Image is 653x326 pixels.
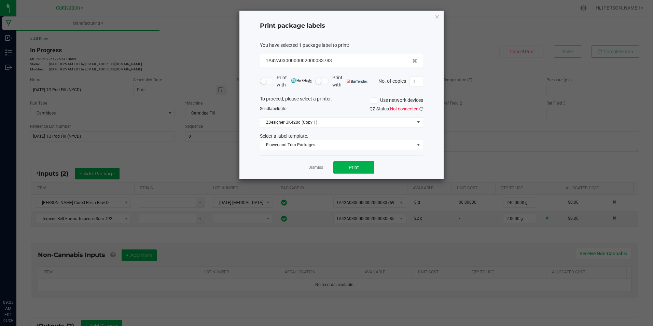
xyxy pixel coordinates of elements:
[255,133,428,140] div: Select a label template.
[260,22,423,30] h4: Print package labels
[260,118,414,127] span: ZDesigner GK420d (Copy 1)
[370,106,423,111] span: QZ Status:
[269,106,283,111] span: label(s)
[390,106,418,111] span: Not connected
[291,78,312,83] img: mark_magic_cybra.png
[347,80,367,83] img: bartender.png
[332,74,367,89] span: Print with
[371,97,423,104] label: Use network devices
[255,95,428,106] div: To proceed, please select a printer.
[277,74,312,89] span: Print with
[333,161,374,174] button: Print
[308,165,323,171] a: Dismiss
[260,42,423,49] div: :
[260,42,348,48] span: You have selected 1 package label to print
[260,106,288,111] span: Send to:
[20,270,28,279] iframe: Resource center unread badge
[349,165,359,170] span: Print
[260,140,414,150] span: Flower and Trim Packages
[7,271,27,292] iframe: Resource center
[378,78,406,83] span: No. of copies
[266,57,332,64] span: 1A42A0300000002000033783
